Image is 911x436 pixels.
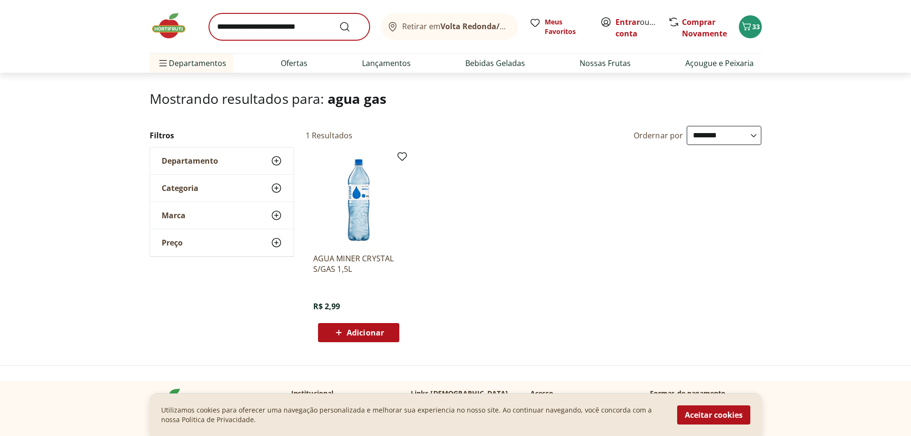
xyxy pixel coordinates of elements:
[306,130,353,141] h2: 1 Resultados
[150,229,294,256] button: Preço
[150,126,294,145] h2: Filtros
[739,15,762,38] button: Carrinho
[362,57,411,69] a: Lançamentos
[615,17,640,27] a: Entrar
[150,11,198,40] img: Hortifruti
[291,389,334,398] p: Institucional
[150,202,294,229] button: Marca
[318,323,399,342] button: Adicionar
[281,57,307,69] a: Ofertas
[615,17,668,39] a: Criar conta
[347,329,384,336] span: Adicionar
[150,147,294,174] button: Departamento
[313,301,340,312] span: R$ 2,99
[530,389,554,398] p: Acesso
[685,57,754,69] a: Açougue e Peixaria
[411,389,508,398] p: Links [DEMOGRAPHIC_DATA]
[157,52,226,75] span: Departamentos
[545,17,589,36] span: Meus Favoritos
[162,238,183,247] span: Preço
[381,13,518,40] button: Retirar emVolta Redonda/[GEOGRAPHIC_DATA]
[529,17,589,36] a: Meus Favoritos
[313,253,404,274] a: AGUA MINER CRYSTAL S/GAS 1,5L
[402,22,508,31] span: Retirar em
[150,91,762,106] h1: Mostrando resultados para:
[752,22,760,31] span: 33
[677,405,750,425] button: Aceitar cookies
[209,13,370,40] input: search
[465,57,525,69] a: Bebidas Geladas
[157,52,169,75] button: Menu
[328,89,386,108] span: agua gas
[580,57,631,69] a: Nossas Frutas
[150,389,198,417] img: Hortifruti
[615,16,658,39] span: ou
[339,21,362,33] button: Submit Search
[650,389,762,398] p: Formas de pagamento
[634,130,683,141] label: Ordernar por
[162,156,218,166] span: Departamento
[440,21,579,32] b: Volta Redonda/[GEOGRAPHIC_DATA]
[161,405,666,425] p: Utilizamos cookies para oferecer uma navegação personalizada e melhorar sua experiencia no nosso ...
[162,183,198,193] span: Categoria
[313,155,404,246] img: AGUA MINER CRYSTAL S/GAS 1,5L
[150,175,294,201] button: Categoria
[162,211,186,220] span: Marca
[682,17,727,39] a: Comprar Novamente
